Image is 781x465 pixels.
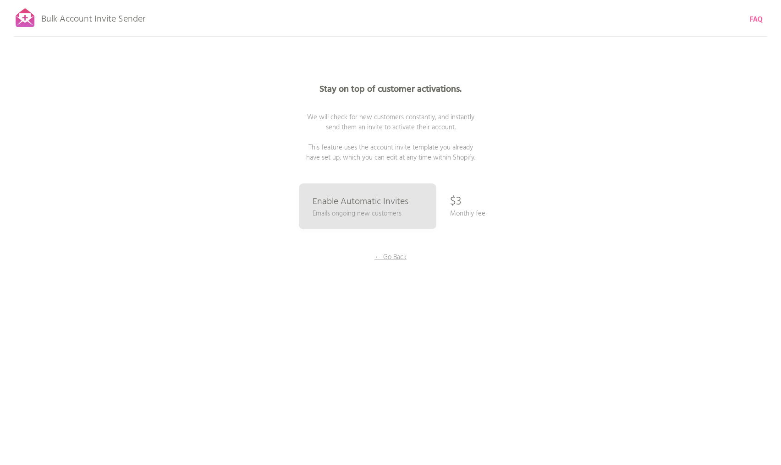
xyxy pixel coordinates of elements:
[750,15,763,25] a: FAQ
[41,6,145,28] p: Bulk Account Invite Sender
[313,197,408,206] p: Enable Automatic Invites
[356,252,425,262] p: ← Go Back
[299,183,436,229] a: Enable Automatic Invites Emails ongoing new customers
[306,112,475,163] span: We will check for new customers constantly, and instantly send them an invite to activate their a...
[450,188,462,216] p: $3
[750,14,763,25] b: FAQ
[313,209,401,219] p: Emails ongoing new customers
[319,82,462,97] b: Stay on top of customer activations.
[450,209,485,219] p: Monthly fee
